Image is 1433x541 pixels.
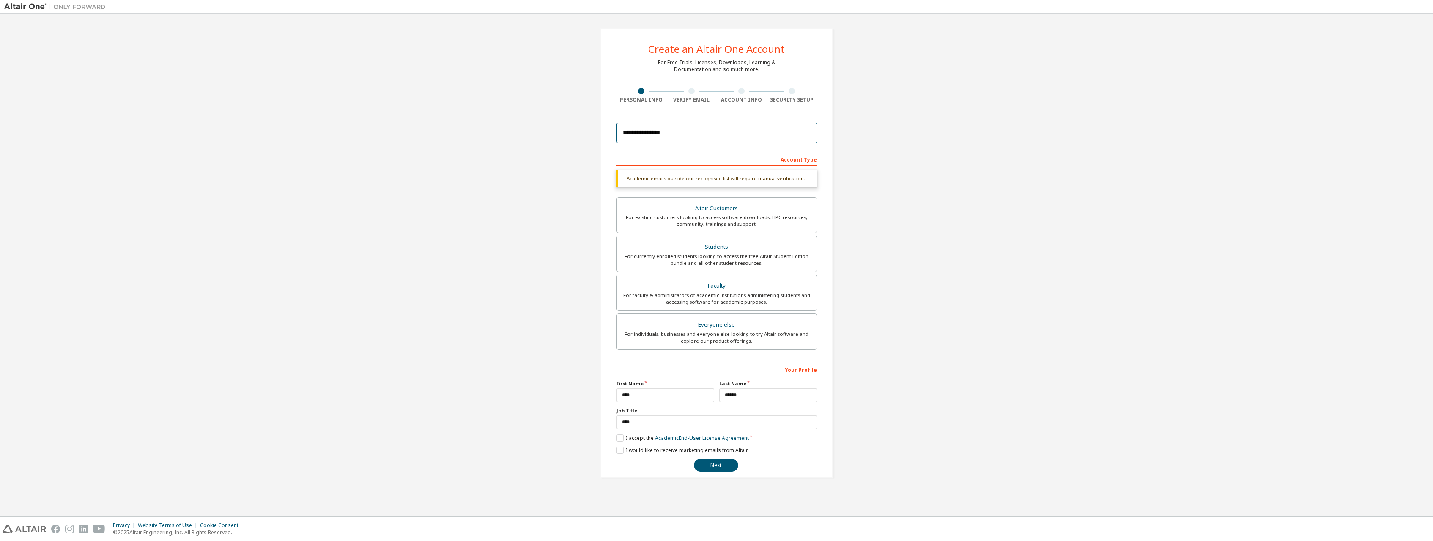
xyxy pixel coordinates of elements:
div: Account Info [717,96,767,103]
div: Create an Altair One Account [648,44,785,54]
div: Your Profile [616,362,817,376]
div: Privacy [113,522,138,529]
div: For faculty & administrators of academic institutions administering students and accessing softwa... [622,292,811,305]
div: Verify Email [666,96,717,103]
div: For currently enrolled students looking to access the free Altair Student Edition bundle and all ... [622,253,811,266]
div: For Free Trials, Licenses, Downloads, Learning & Documentation and so much more. [658,59,775,73]
div: Everyone else [622,319,811,331]
div: Website Terms of Use [138,522,200,529]
div: For existing customers looking to access software downloads, HPC resources, community, trainings ... [622,214,811,228]
div: Academic emails outside our recognised list will require manual verification. [616,170,817,187]
img: altair_logo.svg [3,525,46,533]
label: I accept the [616,434,749,442]
div: Students [622,241,811,253]
div: Altair Customers [622,203,811,214]
button: Next [694,459,738,472]
label: Job Title [616,407,817,414]
label: Last Name [719,380,817,387]
div: Cookie Consent [200,522,244,529]
p: © 2025 Altair Engineering, Inc. All Rights Reserved. [113,529,244,536]
img: instagram.svg [65,525,74,533]
img: youtube.svg [93,525,105,533]
img: Altair One [4,3,110,11]
div: For individuals, businesses and everyone else looking to try Altair software and explore our prod... [622,331,811,344]
label: First Name [616,380,714,387]
label: I would like to receive marketing emails from Altair [616,447,748,454]
div: Faculty [622,280,811,292]
img: linkedin.svg [79,525,88,533]
img: facebook.svg [51,525,60,533]
a: Academic End-User License Agreement [655,434,749,442]
div: Security Setup [767,96,817,103]
div: Personal Info [616,96,667,103]
div: Account Type [616,152,817,166]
